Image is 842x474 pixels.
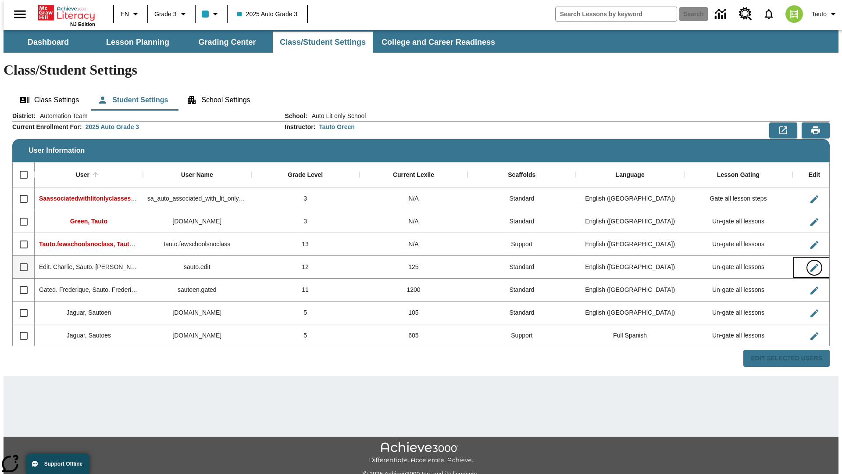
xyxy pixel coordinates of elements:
div: Un-gate all lessons [684,256,792,279]
div: Un-gate all lessons [684,233,792,256]
div: Standard [467,302,576,324]
div: English (US) [576,210,684,233]
div: 12 [251,256,360,279]
div: Grade Level [288,171,323,179]
div: 13 [251,233,360,256]
a: Resource Center, Will open in new tab [734,2,757,26]
div: Current Lexile [393,171,434,179]
button: Open side menu [7,1,33,27]
div: Un-gate all lessons [684,279,792,302]
div: Home [38,3,95,27]
h2: School : [285,112,307,120]
div: Full Spanish [576,324,684,347]
div: sa_auto_associated_with_lit_only_classes [143,187,251,210]
div: tauto.green [143,210,251,233]
h2: Current Enrollment For : [12,123,82,131]
div: 5 [251,324,360,347]
div: 3 [251,187,360,210]
div: Standard [467,279,576,302]
button: Grade: Grade 3, Select a grade [151,6,192,22]
div: Un-gate all lessons [684,324,792,347]
span: User Information [29,147,85,154]
button: Class Settings [12,90,86,111]
a: Data Center [710,2,734,26]
button: Edit User [806,282,823,299]
button: Edit User [806,305,823,322]
button: Edit User [806,236,823,254]
div: tauto.fewschoolsnoclass [143,233,251,256]
button: Grading Center [183,32,271,53]
div: Edit [809,171,820,179]
div: 11 [251,279,360,302]
div: N/A [360,187,468,210]
button: Edit User [806,259,823,276]
div: SubNavbar [4,30,838,53]
div: English (US) [576,279,684,302]
div: 3 [251,210,360,233]
button: Lesson Planning [94,32,182,53]
div: Un-gate all lessons [684,302,792,324]
div: SubNavbar [4,32,503,53]
span: Auto Lit only School [307,111,366,120]
span: Automation Team [36,111,88,120]
div: sautoen.jaguar [143,302,251,324]
div: English (US) [576,302,684,324]
span: Tauto.fewschoolsnoclass, Tauto.fewschoolsnoclass [39,241,191,248]
div: User [76,171,89,179]
span: Edit. Charlie, Sauto. Charlie [39,263,146,270]
button: Dashboard [4,32,92,53]
button: Class color is light blue. Change class color [198,6,224,22]
button: College and Career Readiness [375,32,502,53]
div: 2025 Auto Grade 3 [86,122,139,131]
button: Export to CSV [769,122,797,138]
div: 125 [360,256,468,279]
span: Green, Tauto [70,218,107,225]
div: N/A [360,210,468,233]
button: Edit User [806,327,823,345]
a: Home [38,4,95,22]
div: Standard [467,210,576,233]
h2: District : [12,112,36,120]
span: NJ Edition [70,22,95,27]
div: 605 [360,324,468,347]
div: sautoen.gated [143,279,251,302]
div: Class/Student Settings [12,90,830,111]
div: English (US) [576,233,684,256]
span: Grade 3 [154,10,177,19]
button: Edit User [806,213,823,231]
h1: Class/Student Settings [4,62,838,78]
div: 105 [360,302,468,324]
button: Print Preview [802,122,830,138]
div: User Information [12,111,830,367]
button: Edit User [806,190,823,208]
div: N/A [360,233,468,256]
div: 1200 [360,279,468,302]
h2: Instructor : [285,123,315,131]
div: Support [467,233,576,256]
div: Language [616,171,645,179]
button: Class/Student Settings [273,32,373,53]
button: Student Settings [90,90,175,111]
a: Notifications [757,3,780,25]
button: School Settings [179,90,257,111]
div: sautoes.jaguar [143,324,251,347]
input: search field [556,7,677,21]
span: 2025 Auto Grade 3 [237,10,298,19]
div: Standard [467,187,576,210]
span: Gated. Frederique, Sauto. Frederique [39,286,141,293]
span: Jaguar, Sautoes [67,332,111,339]
button: Support Offline [26,454,89,474]
div: English (US) [576,256,684,279]
img: Achieve3000 Differentiate Accelerate Achieve [369,442,473,464]
span: Support Offline [44,461,82,467]
div: User Name [181,171,213,179]
span: EN [121,10,129,19]
button: Select a new avatar [780,3,808,25]
div: Lesson Gating [717,171,760,179]
div: Un-gate all lessons [684,210,792,233]
div: Standard [467,256,576,279]
div: Tauto Green [319,122,354,131]
div: 5 [251,302,360,324]
span: Saassociatedwithlitonlyclasses, Saassociatedwithlitonlyclasses [39,195,226,202]
span: Tauto [812,10,827,19]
